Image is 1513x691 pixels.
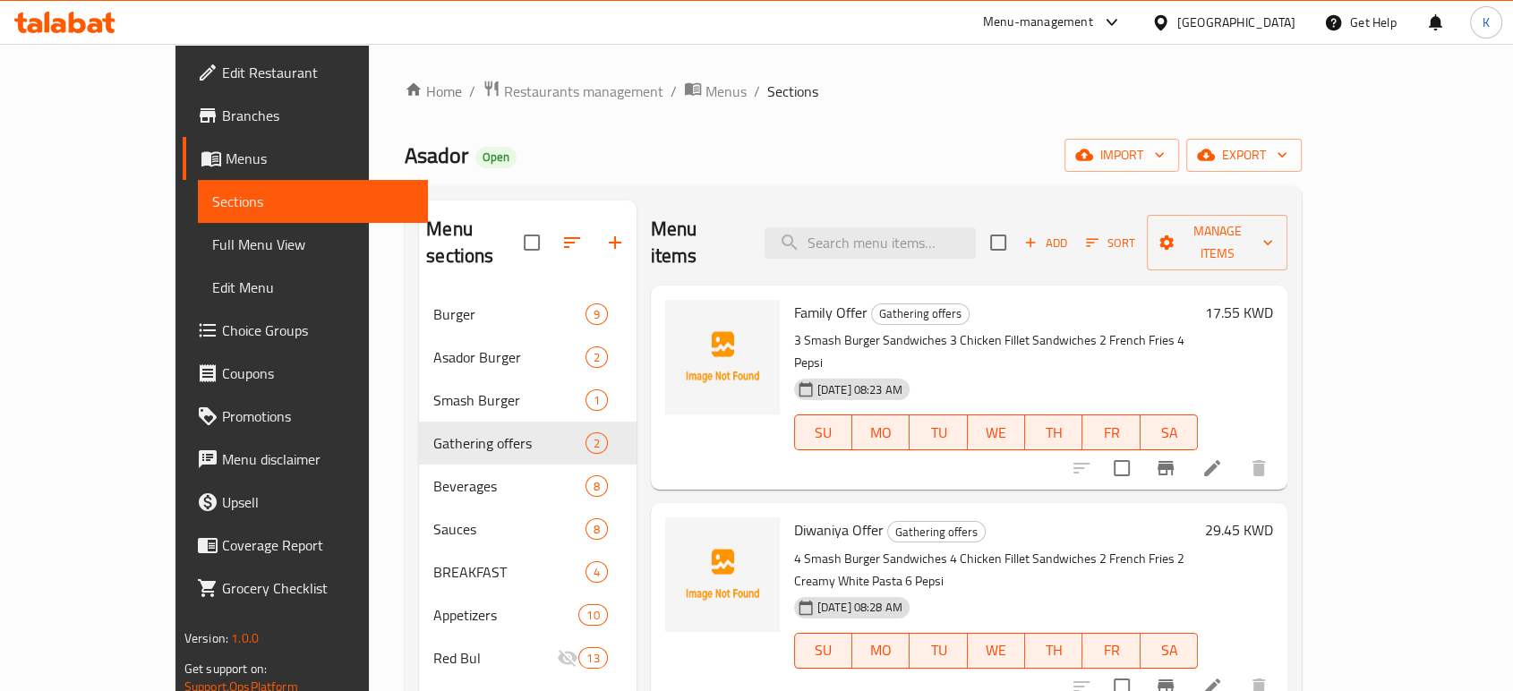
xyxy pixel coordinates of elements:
[212,191,414,212] span: Sections
[859,420,902,446] span: MO
[810,381,910,398] span: [DATE] 08:23 AM
[872,303,969,324] span: Gathering offers
[1090,637,1133,663] span: FR
[419,508,636,550] div: Sauces8
[852,414,910,450] button: MO
[433,346,585,368] span: Asador Burger
[183,481,428,524] a: Upsell
[433,389,585,411] div: Smash Burger
[1090,420,1133,446] span: FR
[433,561,585,583] span: BREAKFAST
[1021,233,1070,253] span: Add
[183,51,428,94] a: Edit Restaurant
[222,320,414,341] span: Choice Groups
[578,647,607,669] div: items
[802,420,845,446] span: SU
[433,303,585,325] div: Burger
[586,306,607,323] span: 9
[198,223,428,266] a: Full Menu View
[1103,449,1141,487] span: Select to update
[975,637,1018,663] span: WE
[1148,637,1191,663] span: SA
[183,567,428,610] a: Grocery Checklist
[586,518,608,540] div: items
[183,309,428,352] a: Choice Groups
[594,221,637,264] button: Add section
[910,633,967,669] button: TU
[586,303,608,325] div: items
[1082,633,1140,669] button: FR
[222,577,414,599] span: Grocery Checklist
[1082,414,1140,450] button: FR
[1141,414,1198,450] button: SA
[1079,144,1165,166] span: import
[184,627,228,650] span: Version:
[1148,420,1191,446] span: SA
[198,266,428,309] a: Edit Menu
[222,105,414,126] span: Branches
[586,478,607,495] span: 8
[586,349,607,366] span: 2
[419,293,636,336] div: Burger9
[1064,139,1179,172] button: import
[222,62,414,83] span: Edit Restaurant
[794,633,852,669] button: SU
[579,650,606,667] span: 13
[1032,637,1075,663] span: TH
[968,633,1025,669] button: WE
[405,135,468,175] span: Asador
[578,604,607,626] div: items
[983,12,1093,33] div: Menu-management
[1025,633,1082,669] button: TH
[222,363,414,384] span: Coupons
[1237,447,1280,490] button: delete
[183,395,428,438] a: Promotions
[231,627,259,650] span: 1.0.0
[754,81,760,102] li: /
[910,414,967,450] button: TU
[586,561,608,583] div: items
[852,633,910,669] button: MO
[810,599,910,616] span: [DATE] 08:28 AM
[483,80,663,103] a: Restaurants management
[212,277,414,298] span: Edit Menu
[684,80,747,103] a: Menus
[222,491,414,513] span: Upsell
[1081,229,1140,257] button: Sort
[1074,229,1147,257] span: Sort items
[586,432,608,454] div: items
[212,234,414,255] span: Full Menu View
[433,518,585,540] span: Sauces
[794,299,868,326] span: Family Offer
[887,521,986,542] div: Gathering offers
[1161,220,1273,265] span: Manage items
[1205,300,1273,325] h6: 17.55 KWD
[183,438,428,481] a: Menu disclaimer
[917,420,960,446] span: TU
[917,637,960,663] span: TU
[419,465,636,508] div: Beverages8
[433,432,585,454] span: Gathering offers
[586,346,608,368] div: items
[765,227,976,259] input: search
[586,435,607,452] span: 2
[183,524,428,567] a: Coverage Report
[183,352,428,395] a: Coupons
[419,550,636,593] div: BREAKFAST4
[433,604,578,626] span: Appetizers
[1147,215,1287,270] button: Manage items
[183,94,428,137] a: Branches
[1201,144,1287,166] span: export
[586,564,607,581] span: 4
[419,422,636,465] div: Gathering offers2
[586,389,608,411] div: items
[767,81,818,102] span: Sections
[1086,233,1135,253] span: Sort
[802,637,845,663] span: SU
[671,81,677,102] li: /
[1205,517,1273,542] h6: 29.45 KWD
